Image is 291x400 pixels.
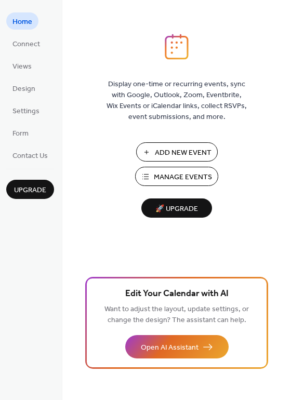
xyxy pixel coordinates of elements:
[6,180,54,199] button: Upgrade
[141,342,199,353] span: Open AI Assistant
[12,61,32,72] span: Views
[148,202,206,216] span: 🚀 Upgrade
[125,335,229,358] button: Open AI Assistant
[104,302,249,327] span: Want to adjust the layout, update settings, or change the design? The assistant can help.
[6,57,38,74] a: Views
[12,151,48,162] span: Contact Us
[12,128,29,139] span: Form
[6,146,54,164] a: Contact Us
[125,287,229,301] span: Edit Your Calendar with AI
[165,34,189,60] img: logo_icon.svg
[136,142,218,162] button: Add New Event
[107,79,247,123] span: Display one-time or recurring events, sync with Google, Outlook, Zoom, Eventbrite, Wix Events or ...
[6,79,42,97] a: Design
[14,185,46,196] span: Upgrade
[12,84,35,95] span: Design
[6,12,38,30] a: Home
[135,167,218,186] button: Manage Events
[6,102,46,119] a: Settings
[12,39,40,50] span: Connect
[155,148,211,158] span: Add New Event
[141,198,212,218] button: 🚀 Upgrade
[12,106,39,117] span: Settings
[154,172,212,183] span: Manage Events
[6,35,46,52] a: Connect
[12,17,32,28] span: Home
[6,124,35,141] a: Form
